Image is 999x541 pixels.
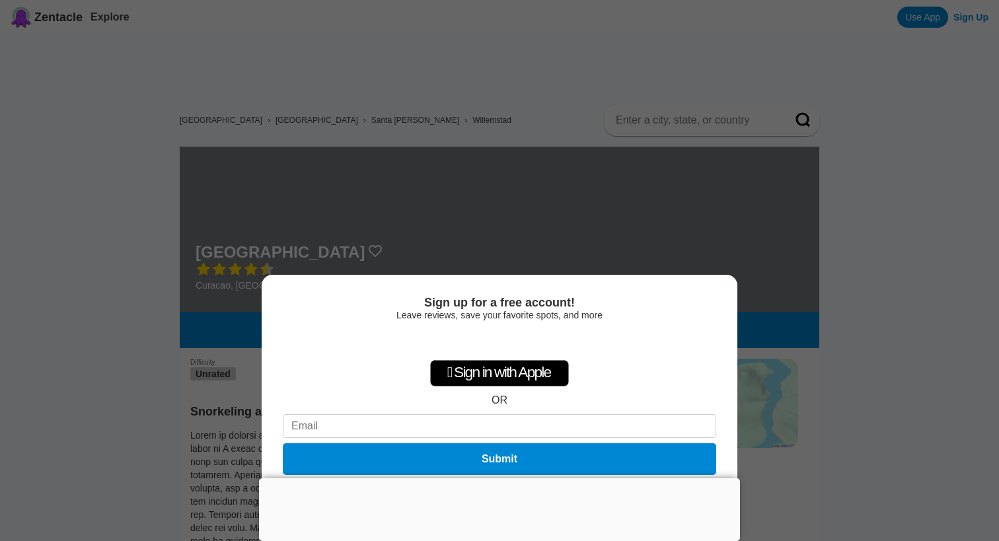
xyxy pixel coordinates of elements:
[283,310,716,320] div: Leave reviews, save your favorite spots, and more
[283,443,716,475] button: Submit
[283,414,716,438] input: Email
[430,360,569,386] div: Sign in with Apple
[259,478,740,538] iframe: Advertisement
[727,13,986,166] iframe: Sign in with Google Dialog
[492,394,507,406] div: OR
[283,296,716,310] div: Sign up for a free account!
[433,327,567,356] iframe: Sign in with Google Button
